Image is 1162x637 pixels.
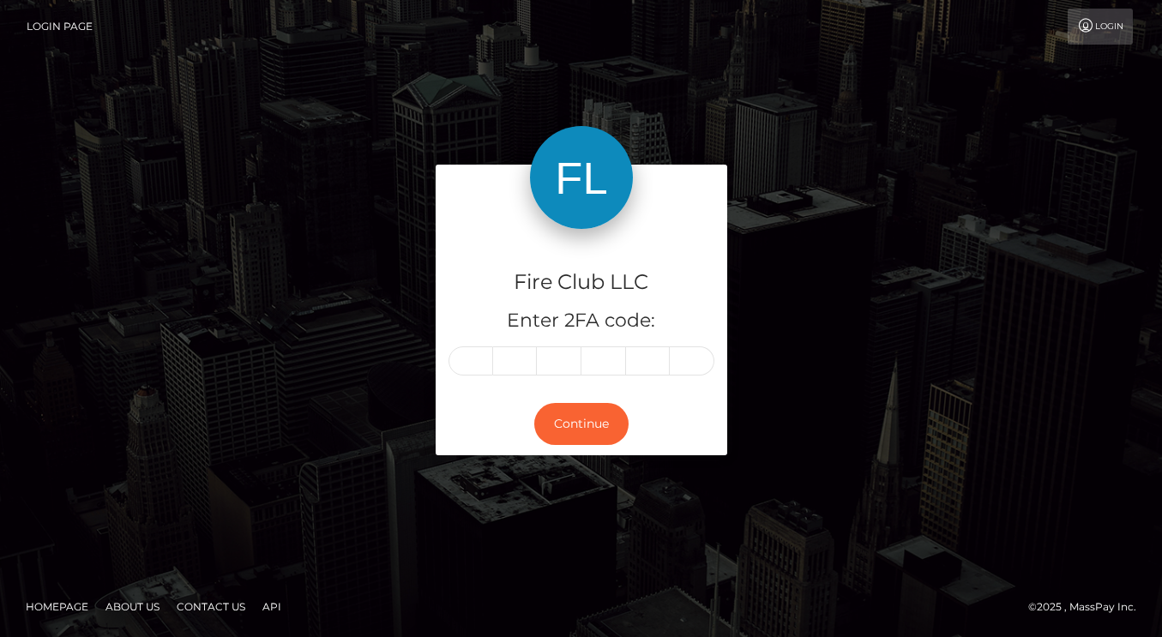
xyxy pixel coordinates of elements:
[19,593,95,620] a: Homepage
[256,593,288,620] a: API
[530,126,633,229] img: Fire Club LLC
[1068,9,1133,45] a: Login
[27,9,93,45] a: Login Page
[534,403,629,445] button: Continue
[449,267,714,297] h4: Fire Club LLC
[99,593,166,620] a: About Us
[449,308,714,334] h5: Enter 2FA code:
[1028,598,1149,616] div: © 2025 , MassPay Inc.
[170,593,252,620] a: Contact Us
